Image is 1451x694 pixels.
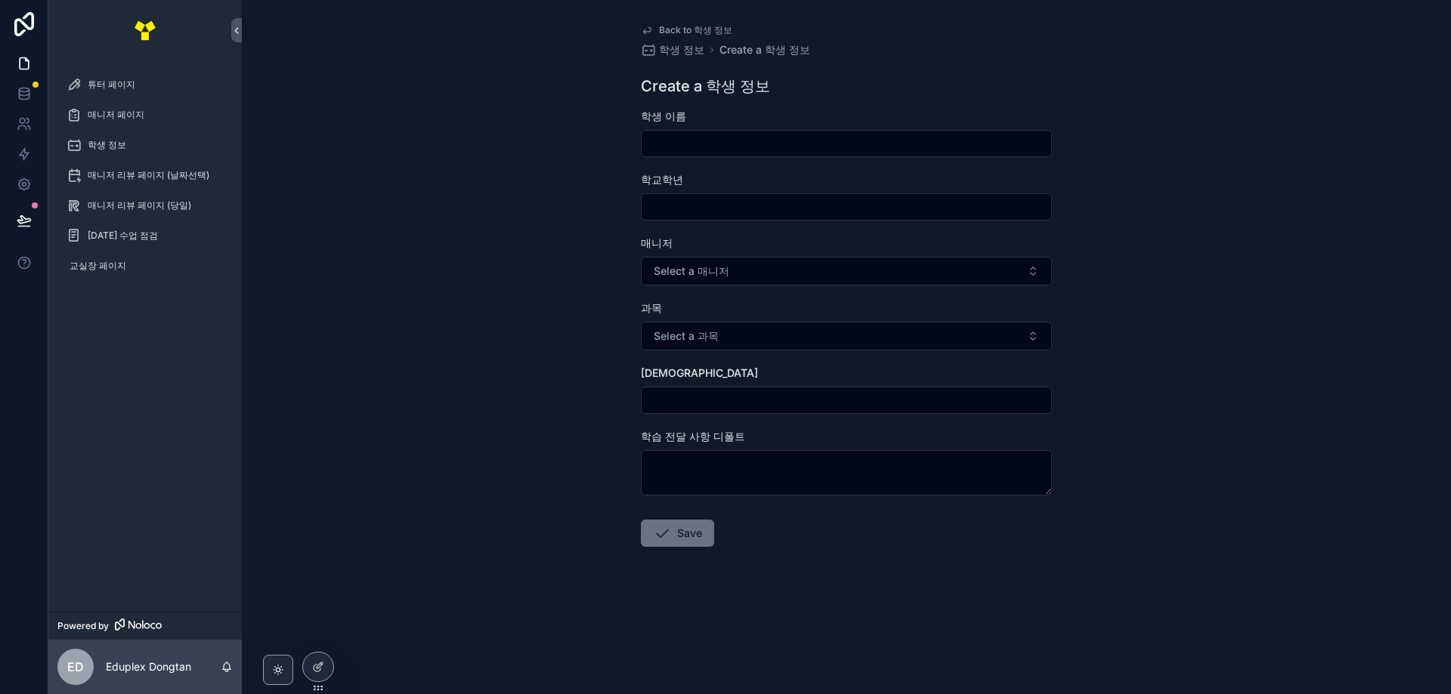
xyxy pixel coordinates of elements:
a: [DATE] 수업 점검 [57,222,233,249]
span: [DATE] 수업 점검 [88,230,158,242]
img: App logo [133,18,157,42]
div: scrollable content [48,60,242,299]
span: 학교학년 [641,173,683,186]
span: Select a 과목 [654,328,719,344]
span: Back to 학생 정보 [659,24,732,36]
button: Save [641,520,714,547]
span: 튜터 페이지 [88,79,135,91]
span: 매니저 리뷰 페이지 (날짜선택) [88,169,209,181]
span: 매니저 [641,236,673,249]
a: 매니저 리뷰 페이지 (당일) [57,192,233,219]
a: Back to 학생 정보 [641,24,732,36]
button: Select Button [641,322,1052,350]
a: 매니저 리뷰 페이지 (날짜선택) [57,162,233,189]
span: 매니저 리뷰 페이지 (당일) [88,199,191,211]
a: 튜터 페이지 [57,71,233,98]
h1: Create a 학생 정보 [641,76,770,97]
a: Create a 학생 정보 [719,42,810,57]
span: 매니저 페이지 [88,109,144,121]
button: Select Button [641,257,1052,285]
a: 학생 정보 [57,131,233,159]
p: Eduplex Dongtan [106,659,191,674]
a: 교실장 페이지 [57,252,233,279]
span: ED [67,658,84,676]
a: 매니저 페이지 [57,101,233,128]
span: Powered by [57,620,109,632]
span: 학생 이름 [641,109,686,122]
span: 과목 [641,301,662,314]
a: Powered by [48,612,242,640]
a: 학생 정보 [641,42,704,57]
span: 학습 전달 사항 디폴트 [641,430,745,443]
span: [DEMOGRAPHIC_DATA] [641,366,758,379]
span: Select a 매니저 [654,264,729,279]
span: 학생 정보 [659,42,704,57]
span: 학생 정보 [88,139,126,151]
span: 교실장 페이지 [70,260,126,272]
